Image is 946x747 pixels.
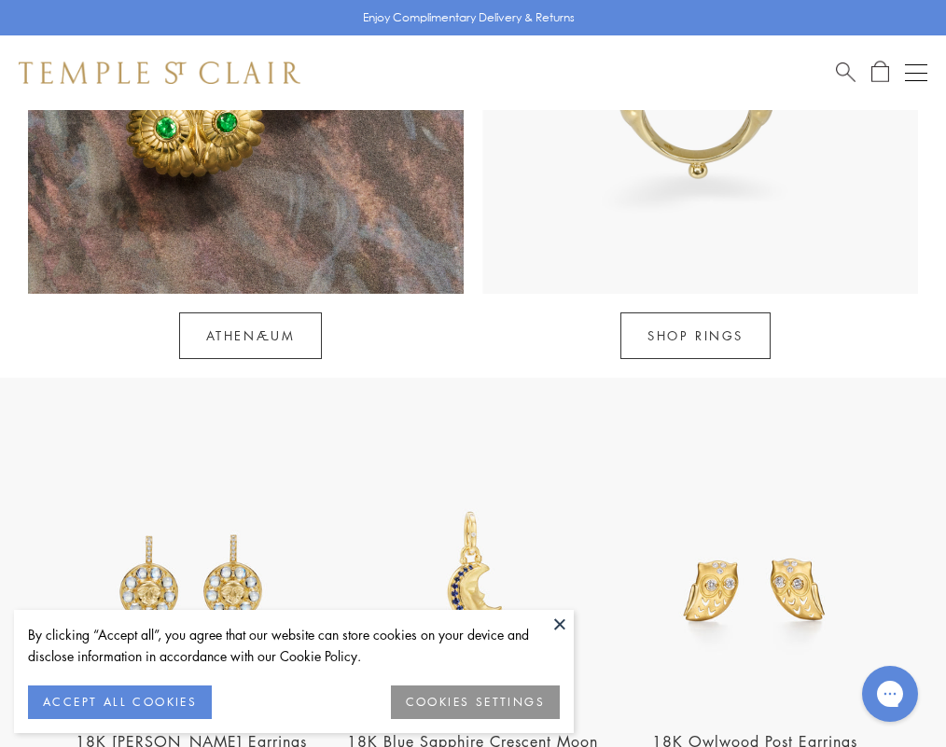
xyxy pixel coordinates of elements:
p: Enjoy Complimentary Delivery & Returns [363,8,575,27]
img: 18K Owlwood Post Earrings [619,438,890,709]
a: Search [836,61,856,84]
a: Athenæum [179,312,323,359]
a: SHOP RINGS [620,312,771,359]
button: COOKIES SETTINGS [391,685,560,719]
button: ACCEPT ALL COOKIES [28,685,212,719]
img: E34861-LUNAHABM [56,438,327,709]
a: Open Shopping Bag [871,61,889,84]
img: Temple St. Clair [19,62,300,84]
div: By clicking “Accept all”, you agree that our website can store cookies on your device and disclos... [28,624,560,667]
img: 18K Blue Sapphire Crescent Moon Pendant [338,438,608,709]
iframe: Gorgias live chat messenger [853,659,927,728]
button: Open navigation [905,62,927,84]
